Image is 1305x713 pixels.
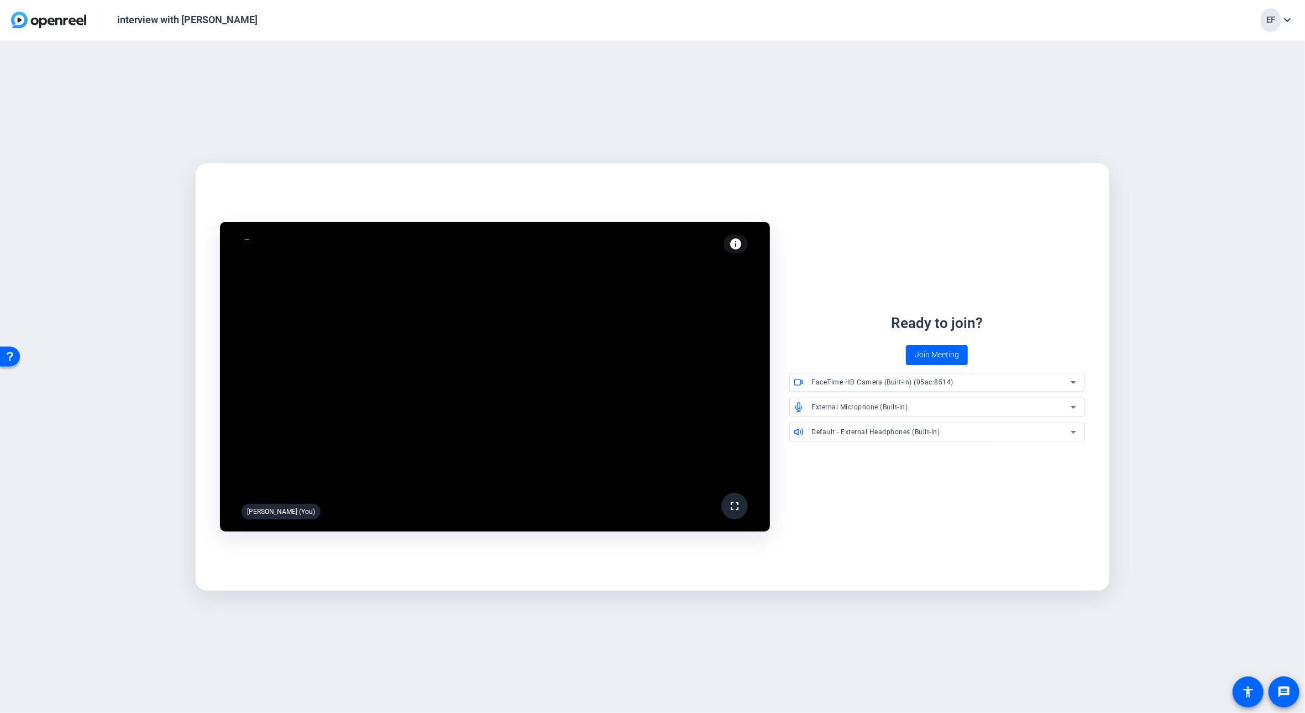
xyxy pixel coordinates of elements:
mat-icon: message [1277,685,1291,699]
span: Join Meeting [915,349,959,361]
mat-icon: fullscreen [728,499,741,513]
mat-icon: accessibility [1241,685,1255,699]
div: [PERSON_NAME] (You) [242,504,321,519]
mat-icon: info [729,237,742,251]
mat-icon: expand_more [1281,13,1294,27]
button: Join Meeting [906,345,968,365]
div: Ready to join? [891,313,983,334]
span: Default - External Headphones (Built-in) [812,428,940,436]
div: EF [1261,8,1281,32]
span: External Microphone (Built-in) [812,403,908,411]
div: interview with [PERSON_NAME] [117,13,258,27]
img: OpenReel logo [11,12,86,28]
span: FaceTime HD Camera (Built-in) (05ac:8514) [812,378,954,386]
